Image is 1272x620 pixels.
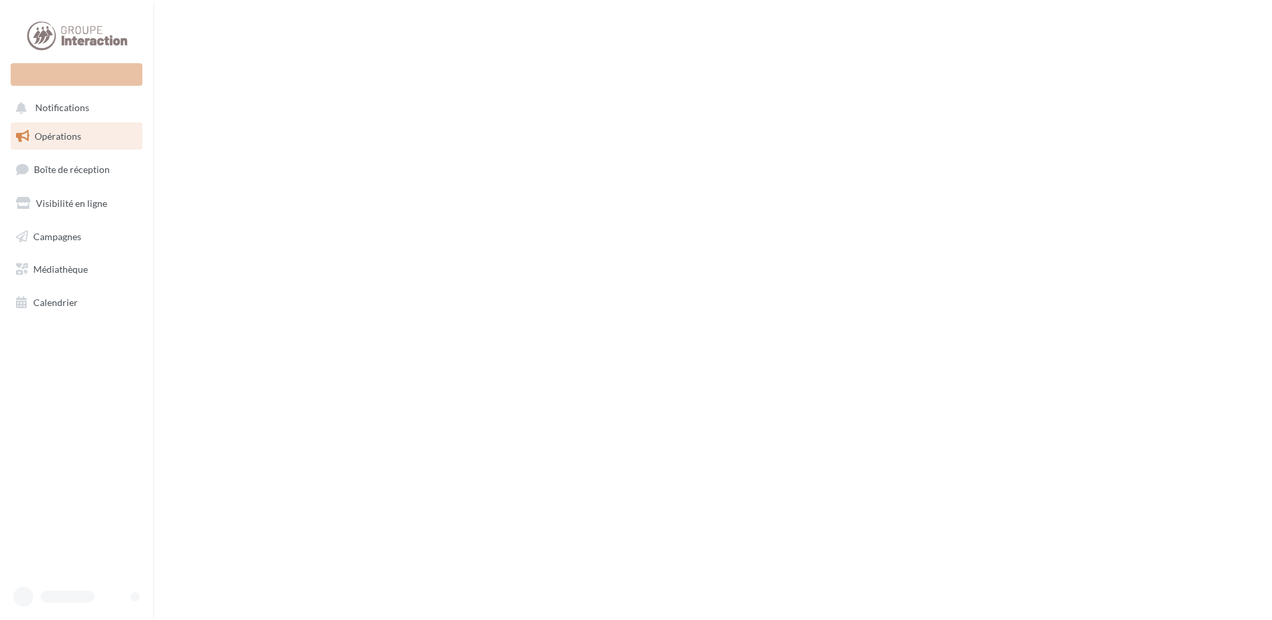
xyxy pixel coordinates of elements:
[35,130,81,142] span: Opérations
[8,223,145,251] a: Campagnes
[34,164,110,175] span: Boîte de réception
[8,255,145,283] a: Médiathèque
[33,297,78,308] span: Calendrier
[8,289,145,317] a: Calendrier
[35,102,89,114] span: Notifications
[8,122,145,150] a: Opérations
[33,230,81,241] span: Campagnes
[11,63,142,86] div: Nouvelle campagne
[36,198,107,209] span: Visibilité en ligne
[8,155,145,184] a: Boîte de réception
[8,190,145,218] a: Visibilité en ligne
[33,263,88,275] span: Médiathèque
